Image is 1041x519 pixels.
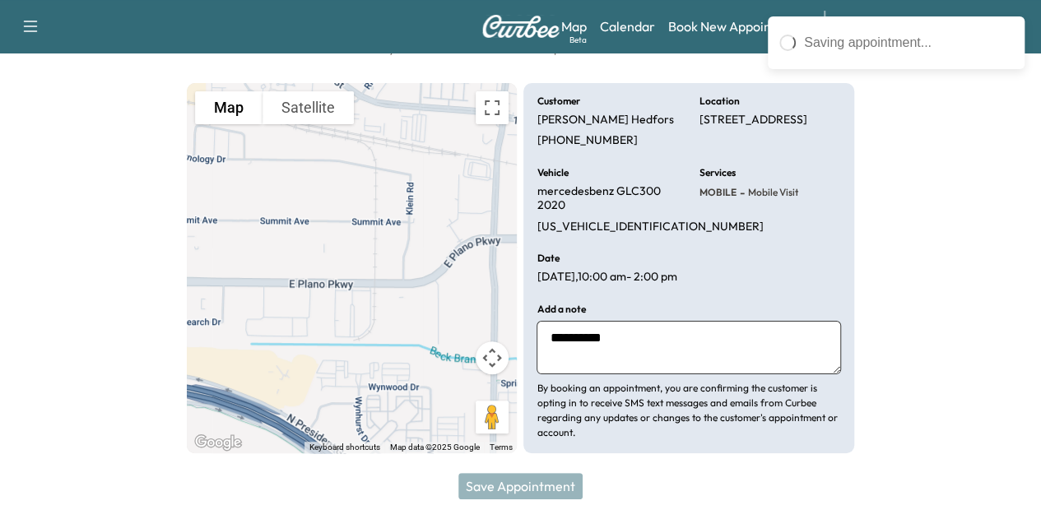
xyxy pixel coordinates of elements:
h6: Add a note [537,304,585,314]
span: MOBILE [699,186,736,199]
button: Show satellite imagery [263,91,354,124]
p: By booking an appointment, you are confirming the customer is opting in to receive SMS text messa... [537,381,841,440]
a: Open this area in Google Maps (opens a new window) [191,432,245,453]
p: [US_VEHICLE_IDENTIFICATION_NUMBER] [537,220,763,234]
img: Curbee Logo [481,15,560,38]
a: Calendar [600,16,655,36]
div: Beta [569,34,587,46]
img: Google [191,432,245,453]
button: Show street map [195,91,263,124]
h6: Vehicle [537,168,568,178]
h6: Date [537,253,559,263]
p: [PHONE_NUMBER] [537,133,637,148]
p: [DATE] , 10:00 am - 2:00 pm [537,270,676,285]
p: [STREET_ADDRESS] [699,113,806,127]
div: Saving appointment... [804,33,1013,53]
span: Map data ©2025 Google [389,443,479,452]
button: Map camera controls [476,341,509,374]
h6: Customer [537,96,579,106]
button: Drag Pegman onto the map to open Street View [476,401,509,433]
a: Terms (opens in new tab) [489,443,512,452]
a: MapBeta [561,16,587,36]
span: - [736,184,744,201]
h6: Services [699,168,735,178]
a: Book New Appointment [668,16,807,36]
span: Mobile Visit [744,186,798,199]
button: Toggle fullscreen view [476,91,509,124]
h6: Location [699,96,739,106]
button: Keyboard shortcuts [309,442,379,453]
p: mercedesbenz GLC300 2020 [537,184,679,213]
p: [PERSON_NAME] Hedfors [537,113,673,127]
